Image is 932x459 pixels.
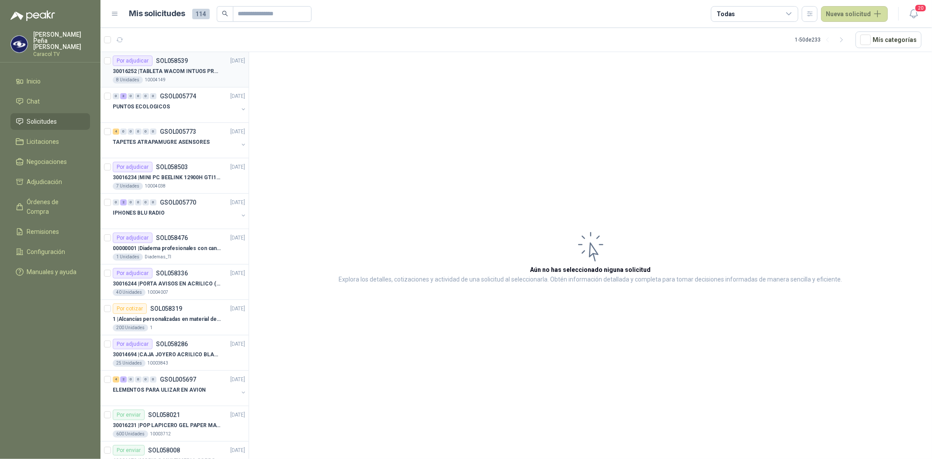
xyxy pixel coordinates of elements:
div: Todas [717,9,735,19]
p: SOL058539 [156,58,188,64]
p: Diademas_TI [145,254,171,261]
div: 0 [113,199,119,205]
div: 0 [120,129,127,135]
p: 30016244 | PORTA AVISOS EN ACRILICO (En el adjunto mas informacion) [113,280,222,288]
img: Logo peakr [10,10,55,21]
div: Por adjudicar [113,268,152,278]
div: 0 [150,376,156,382]
p: SOL058476 [156,235,188,241]
div: 0 [135,376,142,382]
h3: Aún no has seleccionado niguna solicitud [530,265,651,275]
p: GSOL005774 [160,93,196,99]
p: [DATE] [230,92,245,101]
div: Por cotizar [113,303,147,314]
span: Chat [27,97,40,106]
p: 1 | Alcancías personalizadas en material de cerámica (VER ADJUNTO) [113,315,222,323]
div: 1 Unidades [113,254,143,261]
span: Negociaciones [27,157,67,167]
span: Órdenes de Compra [27,197,82,216]
p: [DATE] [230,411,245,419]
a: Por adjudicarSOL058286[DATE] 30014694 |CAJA JOYERO ACRILICO BLANCO OPAL (En el adjunto mas detall... [100,335,249,371]
div: 600 Unidades [113,431,148,438]
div: 0 [142,376,149,382]
p: SOL058008 [148,447,180,453]
p: SOL058336 [156,270,188,276]
a: 4 2 0 0 0 0 GSOL005697[DATE] ELEMENTOS PARA ULIZAR EN AVION [113,374,247,402]
div: 3 [120,93,127,99]
a: Configuración [10,243,90,260]
p: 10004149 [145,76,166,83]
div: Por enviar [113,445,145,456]
a: Remisiones [10,223,90,240]
span: 114 [192,9,210,19]
a: Por enviarSOL058021[DATE] 30016231 |POP LAPICERO GEL PAPER MATE INKJOY 0.7 (Revisar el adjunto)60... [100,406,249,442]
a: Adjudicación [10,174,90,190]
div: 2 [120,376,127,382]
p: 10004038 [145,183,166,190]
span: 20 [915,4,927,12]
div: 1 - 50 de 233 [795,33,849,47]
div: 0 [113,93,119,99]
span: Remisiones [27,227,59,236]
div: 0 [128,199,134,205]
div: 0 [142,199,149,205]
p: 10003712 [150,431,171,438]
p: [DATE] [230,163,245,171]
span: Configuración [27,247,66,257]
p: 30014694 | CAJA JOYERO ACRILICO BLANCO OPAL (En el adjunto mas detalle) [113,351,222,359]
div: 0 [128,93,134,99]
a: Por cotizarSOL058319[DATE] 1 |Alcancías personalizadas en material de cerámica (VER ADJUNTO)200 U... [100,300,249,335]
div: 0 [150,129,156,135]
a: Inicio [10,73,90,90]
div: 25 Unidades [113,360,146,367]
div: Por adjudicar [113,56,152,66]
div: 200 Unidades [113,324,148,331]
p: [DATE] [230,234,245,242]
a: Licitaciones [10,133,90,150]
p: 1 [150,324,152,331]
div: 8 Unidades [113,76,143,83]
p: Caracol TV [33,52,90,57]
p: SOL058286 [156,341,188,347]
p: [DATE] [230,198,245,207]
p: 00000001 | Diadema profesionales con cancelación de ruido en micrófono [113,244,222,253]
p: Explora los detalles, cotizaciones y actividad de una solicitud al seleccionarla. Obtén informaci... [339,275,842,285]
div: Por adjudicar [113,162,152,172]
div: 40 Unidades [113,289,146,296]
a: 0 3 0 0 0 0 GSOL005774[DATE] PUNTOS ECOLOGICOS [113,91,247,119]
p: 10003843 [147,360,168,367]
p: GSOL005697 [160,376,196,382]
div: 7 Unidades [113,183,143,190]
span: Inicio [27,76,41,86]
p: SOL058319 [150,306,182,312]
a: Por adjudicarSOL058476[DATE] 00000001 |Diadema profesionales con cancelación de ruido en micrófon... [100,229,249,264]
div: 4 [113,376,119,382]
a: Chat [10,93,90,110]
a: Órdenes de Compra [10,194,90,220]
div: 0 [135,199,142,205]
h1: Mis solicitudes [129,7,185,20]
p: [DATE] [230,446,245,455]
span: Adjudicación [27,177,62,187]
div: 0 [142,129,149,135]
a: 4 0 0 0 0 0 GSOL005773[DATE] TAPETES ATRAPAMUGRE ASENSORES [113,126,247,154]
a: Solicitudes [10,113,90,130]
p: SOL058503 [156,164,188,170]
p: GSOL005773 [160,129,196,135]
button: Mís categorías [856,31,922,48]
p: 30016252 | TABLETA WACOM INTUOS PRO LARGE PTK870K0A [113,67,222,76]
a: 0 2 0 0 0 0 GSOL005770[DATE] IPHONES BLU RADIO [113,197,247,225]
p: ELEMENTOS PARA ULIZAR EN AVION [113,386,206,394]
p: [DATE] [230,305,245,313]
div: 0 [135,129,142,135]
p: [DATE] [230,128,245,136]
button: 20 [906,6,922,22]
button: Nueva solicitud [821,6,888,22]
p: 30016234 | MINI PC BEELINK 12900H GTI12 I9 [113,174,222,182]
p: IPHONES BLU RADIO [113,209,165,217]
p: [DATE] [230,269,245,278]
span: Solicitudes [27,117,57,126]
div: 4 [113,129,119,135]
div: 0 [150,93,156,99]
p: [DATE] [230,340,245,348]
